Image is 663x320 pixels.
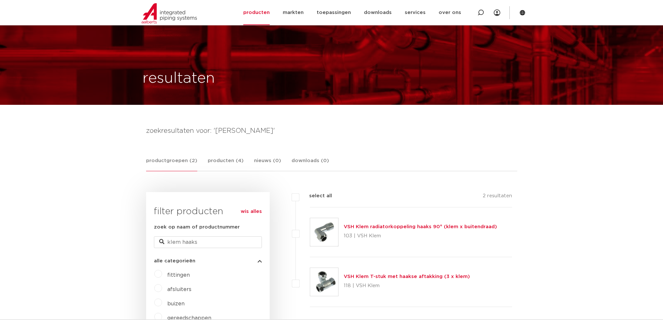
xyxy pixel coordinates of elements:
[299,192,332,200] label: select all
[154,205,262,218] h3: filter producten
[344,224,497,229] a: VSH Klem radiatorkoppeling haaks 90° (klem x buitendraad)
[208,157,244,171] a: producten (4)
[310,268,338,296] img: Thumbnail for VSH Klem T-stuk met haakse aftakking (3 x klem)
[292,157,329,171] a: downloads (0)
[167,272,190,278] a: fittingen
[344,281,470,291] p: 118 | VSH Klem
[344,231,497,241] p: 103 | VSH Klem
[154,223,240,231] label: zoek op naam of productnummer
[143,68,215,89] h1: resultaten
[154,258,262,263] button: alle categorieën
[310,218,338,246] img: Thumbnail for VSH Klem radiatorkoppeling haaks 90° (klem x buitendraad)
[241,208,262,216] a: wis alles
[154,258,195,263] span: alle categorieën
[154,236,262,248] input: zoeken
[167,301,185,306] a: buizen
[146,126,517,136] h4: zoekresultaten voor: '[PERSON_NAME]'
[344,274,470,279] a: VSH Klem T-stuk met haakse aftakking (3 x klem)
[254,157,281,171] a: nieuws (0)
[146,157,197,171] a: productgroepen (2)
[483,192,512,202] p: 2 resultaten
[167,287,191,292] a: afsluiters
